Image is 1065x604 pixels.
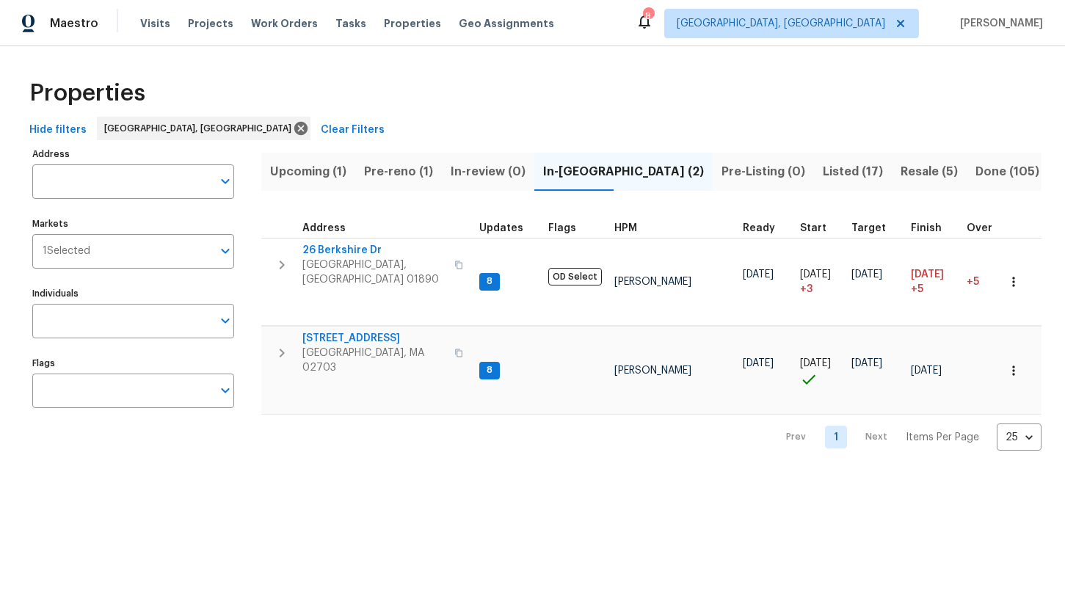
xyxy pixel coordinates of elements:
[614,365,691,376] span: [PERSON_NAME]
[967,223,1018,233] div: Days past target finish date
[823,161,883,182] span: Listed (17)
[911,365,942,376] span: [DATE]
[23,117,92,144] button: Hide filters
[188,16,233,31] span: Projects
[548,268,602,285] span: OD Select
[29,121,87,139] span: Hide filters
[643,9,653,23] div: 8
[302,243,446,258] span: 26 Berkshire Dr
[800,282,813,296] span: + 3
[104,121,297,136] span: [GEOGRAPHIC_DATA], [GEOGRAPHIC_DATA]
[743,269,774,280] span: [DATE]
[270,161,346,182] span: Upcoming (1)
[800,223,826,233] span: Start
[772,423,1042,451] nav: Pagination Navigation
[906,430,979,445] p: Items Per Page
[851,223,886,233] span: Target
[800,223,840,233] div: Actual renovation start date
[215,171,236,192] button: Open
[954,16,1043,31] span: [PERSON_NAME]
[743,223,788,233] div: Earliest renovation start date (first business day after COE or Checkout)
[43,245,90,258] span: 1 Selected
[967,277,979,287] span: +5
[825,426,847,448] a: Goto page 1
[911,282,923,296] span: +5
[997,418,1042,456] div: 25
[32,150,234,159] label: Address
[364,161,433,182] span: Pre-reno (1)
[251,16,318,31] span: Work Orders
[32,289,234,298] label: Individuals
[315,117,390,144] button: Clear Filters
[614,223,637,233] span: HPM
[911,223,942,233] span: Finish
[384,16,441,31] span: Properties
[961,238,1024,326] td: 5 day(s) past target finish date
[32,359,234,368] label: Flags
[302,331,446,346] span: [STREET_ADDRESS]
[481,364,498,376] span: 8
[32,219,234,228] label: Markets
[743,358,774,368] span: [DATE]
[721,161,805,182] span: Pre-Listing (0)
[794,238,846,326] td: Project started 3 days late
[479,223,523,233] span: Updates
[800,269,831,280] span: [DATE]
[215,310,236,331] button: Open
[481,275,498,288] span: 8
[975,161,1039,182] span: Done (105)
[851,269,882,280] span: [DATE]
[215,380,236,401] button: Open
[302,258,446,287] span: [GEOGRAPHIC_DATA], [GEOGRAPHIC_DATA] 01890
[911,269,944,280] span: [DATE]
[97,117,310,140] div: [GEOGRAPHIC_DATA], [GEOGRAPHIC_DATA]
[548,223,576,233] span: Flags
[302,223,346,233] span: Address
[905,238,961,326] td: Scheduled to finish 5 day(s) late
[50,16,98,31] span: Maestro
[851,223,899,233] div: Target renovation project end date
[901,161,958,182] span: Resale (5)
[614,277,691,287] span: [PERSON_NAME]
[794,327,846,415] td: Project started on time
[543,161,704,182] span: In-[GEOGRAPHIC_DATA] (2)
[911,223,955,233] div: Projected renovation finish date
[800,358,831,368] span: [DATE]
[967,223,1005,233] span: Overall
[451,161,526,182] span: In-review (0)
[29,86,145,101] span: Properties
[743,223,775,233] span: Ready
[140,16,170,31] span: Visits
[215,241,236,261] button: Open
[459,16,554,31] span: Geo Assignments
[302,346,446,375] span: [GEOGRAPHIC_DATA], MA 02703
[851,358,882,368] span: [DATE]
[321,121,385,139] span: Clear Filters
[335,18,366,29] span: Tasks
[677,16,885,31] span: [GEOGRAPHIC_DATA], [GEOGRAPHIC_DATA]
